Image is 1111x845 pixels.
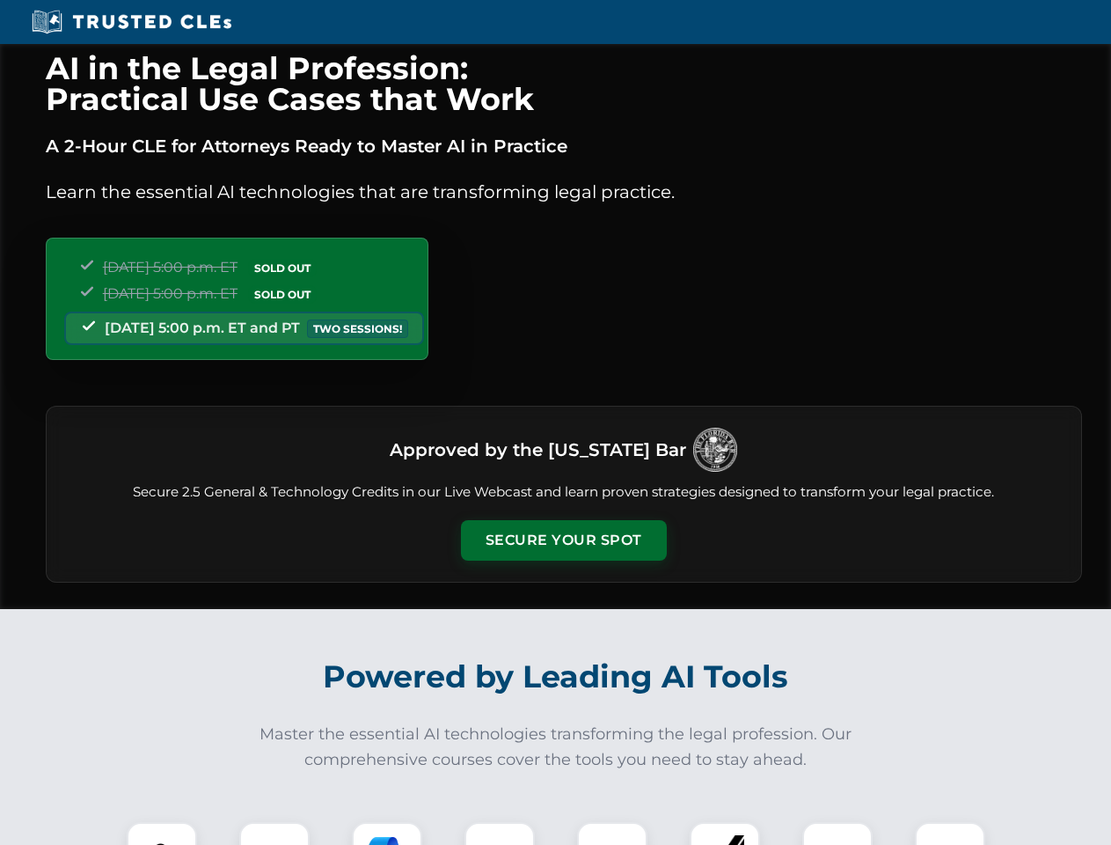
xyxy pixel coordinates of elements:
span: [DATE] 5:00 p.m. ET [103,285,238,302]
h3: Approved by the [US_STATE] Bar [390,434,686,466]
p: Secure 2.5 General & Technology Credits in our Live Webcast and learn proven strategies designed ... [68,482,1060,503]
span: SOLD OUT [248,259,317,277]
span: [DATE] 5:00 p.m. ET [103,259,238,276]
h1: AI in the Legal Profession: Practical Use Cases that Work [46,53,1082,114]
button: Secure Your Spot [461,520,667,561]
h2: Powered by Leading AI Tools [69,646,1043,708]
p: Learn the essential AI technologies that are transforming legal practice. [46,178,1082,206]
img: Logo [693,428,737,472]
p: A 2-Hour CLE for Attorneys Ready to Master AI in Practice [46,132,1082,160]
p: Master the essential AI technologies transforming the legal profession. Our comprehensive courses... [248,722,864,773]
span: SOLD OUT [248,285,317,304]
img: Trusted CLEs [26,9,237,35]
